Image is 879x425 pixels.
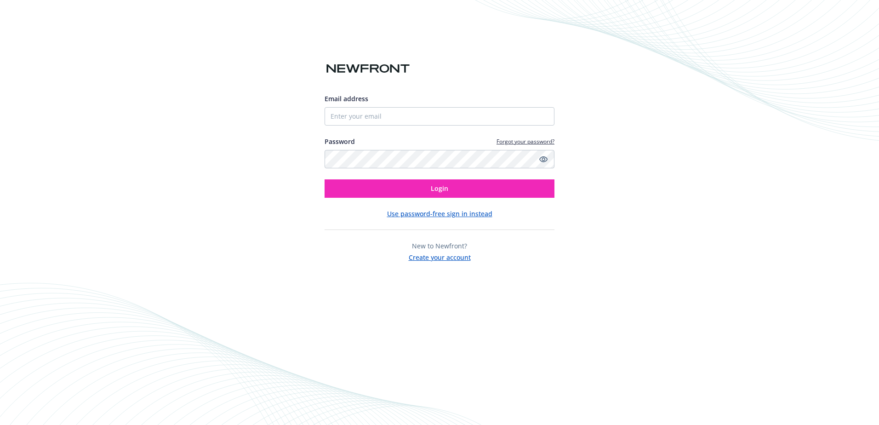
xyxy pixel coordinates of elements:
[387,209,492,218] button: Use password-free sign in instead
[431,184,448,193] span: Login
[325,179,554,198] button: Login
[538,154,549,165] a: Show password
[497,138,554,145] a: Forgot your password?
[325,107,554,126] input: Enter your email
[325,61,411,77] img: Newfront logo
[412,241,467,250] span: New to Newfront?
[409,251,471,262] button: Create your account
[325,137,355,146] label: Password
[325,94,368,103] span: Email address
[325,150,554,168] input: Enter your password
